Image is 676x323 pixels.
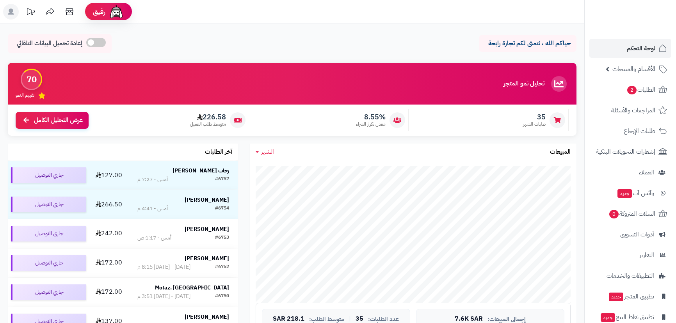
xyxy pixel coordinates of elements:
a: وآتس آبجديد [589,184,671,202]
h3: المبيعات [550,149,571,156]
strong: [PERSON_NAME] [185,196,229,204]
span: وآتس آب [617,188,654,199]
strong: رحاب [PERSON_NAME] [173,167,229,175]
div: جاري التوصيل [11,167,86,183]
div: جاري التوصيل [11,255,86,271]
span: التقارير [639,250,654,261]
span: التطبيقات والخدمات [607,270,654,281]
span: 218.1 SAR [273,316,304,323]
div: [DATE] - [DATE] 3:51 م [137,293,190,300]
a: عرض التحليل الكامل [16,112,89,129]
a: أدوات التسويق [589,225,671,244]
div: [DATE] - [DATE] 8:15 م [137,263,190,271]
span: العملاء [639,167,654,178]
span: 2 [627,86,637,95]
h3: تحليل نمو المتجر [503,80,544,87]
span: متوسط طلب العميل [190,121,226,128]
span: 7.6K SAR [455,316,483,323]
a: الشهر [256,147,274,156]
a: طلبات الإرجاع [589,122,671,140]
strong: [PERSON_NAME] [185,254,229,263]
span: طلبات الشهر [523,121,546,128]
td: 266.50 [89,190,128,219]
span: إشعارات التحويلات البنكية [596,146,655,157]
span: عدد الطلبات: [368,316,399,323]
span: إجمالي المبيعات: [487,316,526,323]
span: 35 [356,316,363,323]
div: أمس - 7:27 م [137,176,168,183]
div: أمس - 1:17 ص [137,234,171,242]
a: العملاء [589,163,671,182]
span: معدل تكرار الشراء [356,121,386,128]
a: السلات المتروكة0 [589,204,671,223]
td: 172.00 [89,278,128,307]
div: #6757 [215,176,229,183]
td: 172.00 [89,248,128,277]
span: الشهر [261,147,274,156]
span: طلبات الإرجاع [624,126,655,137]
a: التقارير [589,246,671,264]
img: logo-2.png [623,16,669,32]
a: الطلبات2 [589,80,671,99]
span: المراجعات والأسئلة [611,105,655,116]
span: الطلبات [626,84,655,95]
div: جاري التوصيل [11,226,86,241]
span: جديد [609,293,623,301]
h3: آخر الطلبات [205,149,232,156]
span: 0 [609,210,619,219]
strong: [PERSON_NAME] [185,313,229,321]
strong: [PERSON_NAME] [185,225,229,233]
a: إشعارات التحويلات البنكية [589,142,671,161]
span: تطبيق نقاط البيع [600,312,654,323]
span: جديد [617,189,632,198]
span: تقييم النمو [16,92,34,99]
a: المراجعات والأسئلة [589,101,671,120]
div: #6752 [215,263,229,271]
a: التطبيقات والخدمات [589,266,671,285]
img: ai-face.png [109,4,124,20]
strong: Motaz. [GEOGRAPHIC_DATA] [155,284,229,292]
a: لوحة التحكم [589,39,671,58]
div: أمس - 4:41 م [137,205,168,213]
div: جاري التوصيل [11,197,86,212]
span: تطبيق المتجر [608,291,654,302]
div: #6750 [215,293,229,300]
span: جديد [601,313,615,322]
span: لوحة التحكم [627,43,655,54]
span: أدوات التسويق [620,229,654,240]
a: تطبيق المتجرجديد [589,287,671,306]
div: #6754 [215,205,229,213]
span: الأقسام والمنتجات [612,64,655,75]
a: تحديثات المنصة [21,4,40,21]
span: رفيق [93,7,105,16]
td: 242.00 [89,219,128,248]
span: | [349,316,351,322]
span: إعادة تحميل البيانات التلقائي [17,39,82,48]
span: 226.58 [190,113,226,121]
div: #6753 [215,234,229,242]
span: 8.55% [356,113,386,121]
span: عرض التحليل الكامل [34,116,83,125]
span: السلات المتروكة [608,208,655,219]
span: 35 [523,113,546,121]
div: جاري التوصيل [11,284,86,300]
p: حياكم الله ، نتمنى لكم تجارة رابحة [485,39,571,48]
span: متوسط الطلب: [309,316,344,323]
td: 127.00 [89,161,128,190]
